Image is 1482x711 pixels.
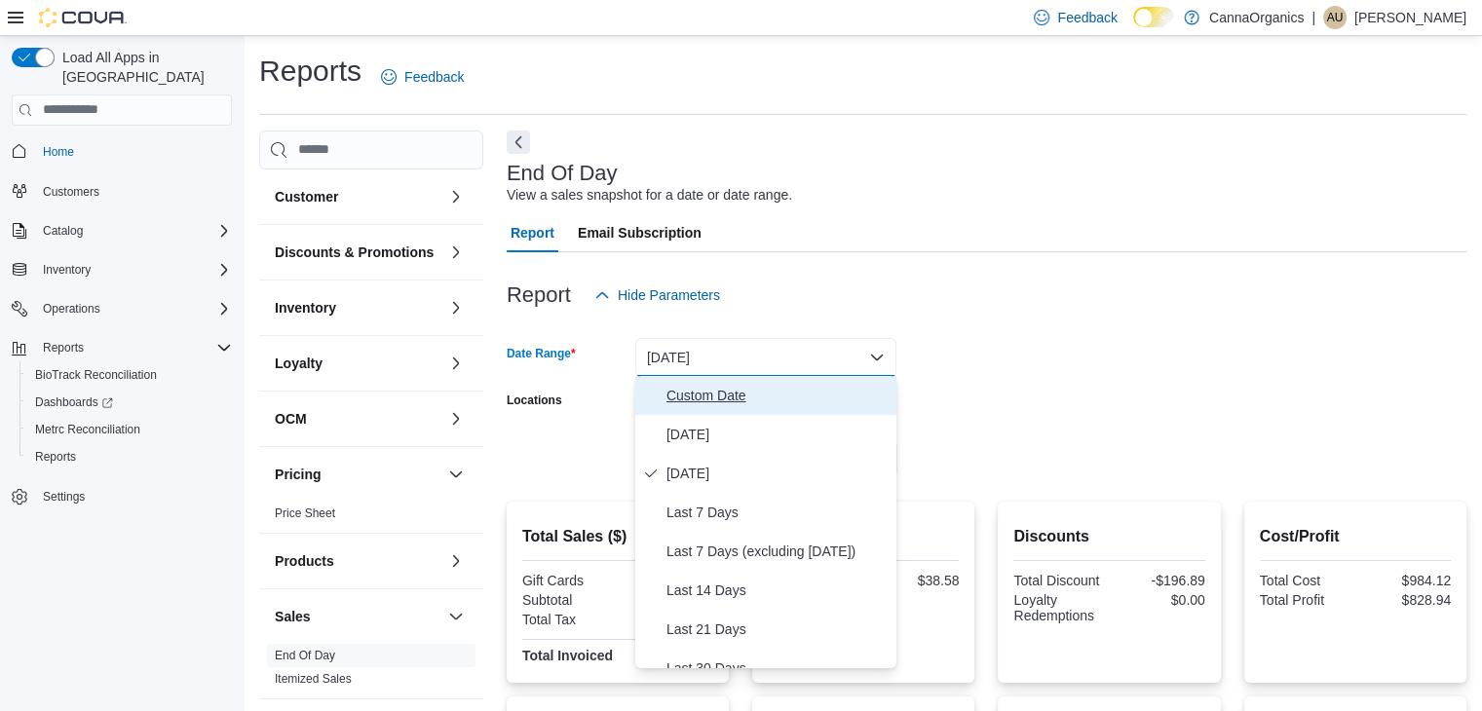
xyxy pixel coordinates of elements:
button: Catalog [4,217,240,244]
span: [DATE] [666,423,889,446]
h2: Discounts [1013,525,1204,548]
h3: Report [507,283,571,307]
button: Customer [275,187,440,206]
a: Itemized Sales [275,672,352,686]
p: | [1311,6,1315,29]
span: [DATE] [666,462,889,485]
button: [DATE] [635,338,896,377]
input: Dark Mode [1133,7,1174,27]
button: Discounts & Promotions [444,241,468,264]
span: Last 7 Days (excluding [DATE]) [666,540,889,563]
button: Hide Parameters [587,276,728,315]
button: Next [507,131,530,154]
a: Home [35,140,82,164]
p: CannaOrganics [1209,6,1304,29]
button: Catalog [35,219,91,243]
span: Price Sheet [275,505,335,521]
button: Reports [4,334,240,361]
span: Home [43,144,74,160]
span: Reports [35,449,76,465]
div: $2,145.26 [622,648,713,663]
div: $1,813.06 [622,592,713,608]
h3: Loyalty [275,354,323,373]
label: Locations [507,393,562,408]
span: Last 30 Days [666,656,889,680]
a: Metrc Reconciliation [27,418,148,441]
span: Last 14 Days [666,579,889,602]
div: Select listbox [635,376,896,668]
a: Price Sheet [275,506,335,520]
button: Reports [35,336,92,359]
a: BioTrack Reconciliation [27,363,165,387]
span: Custom Date [666,384,889,407]
div: $38.58 [867,573,959,588]
button: Reports [19,443,240,470]
a: Reports [27,445,84,468]
button: Operations [35,297,108,320]
button: OCM [444,407,468,430]
span: Load All Apps in [GEOGRAPHIC_DATA] [55,48,232,87]
button: Loyalty [275,354,440,373]
span: Feedback [1057,8,1117,27]
span: Customers [35,179,232,204]
h1: Reports [259,52,361,91]
span: Dark Mode [1133,27,1134,28]
button: Inventory [444,296,468,319]
button: Pricing [444,463,468,486]
a: Customers [35,180,107,204]
span: BioTrack Reconciliation [35,367,157,383]
span: Reports [35,336,232,359]
div: Pricing [259,502,483,533]
h3: OCM [275,409,307,429]
div: Gift Cards [522,573,614,588]
span: Catalog [43,223,83,239]
span: Last 7 Days [666,501,889,524]
button: Discounts & Promotions [275,243,440,262]
div: Sales [259,644,483,698]
h3: Discounts & Promotions [275,243,434,262]
span: Dashboards [27,391,232,414]
span: Reports [27,445,232,468]
span: Itemized Sales [275,671,352,687]
button: Customers [4,177,240,206]
span: Last 21 Days [666,617,889,641]
h3: Customer [275,187,338,206]
strong: Total Invoiced [522,648,613,663]
nav: Complex example [12,130,232,562]
span: Catalog [35,219,232,243]
span: Settings [43,489,85,505]
button: Pricing [275,465,440,484]
button: Inventory [35,258,98,281]
h3: Inventory [275,298,336,318]
button: Home [4,137,240,166]
span: BioTrack Reconciliation [27,363,232,387]
span: Inventory [35,258,232,281]
span: Metrc Reconciliation [35,422,140,437]
label: Date Range [507,346,576,361]
span: Inventory [43,262,91,278]
span: Feedback [404,67,464,87]
button: Inventory [275,298,440,318]
div: Total Profit [1260,592,1351,608]
p: [PERSON_NAME] [1354,6,1466,29]
a: Dashboards [19,389,240,416]
span: Reports [43,340,84,355]
button: Metrc Reconciliation [19,416,240,443]
div: -$196.89 [1114,573,1205,588]
span: Operations [43,301,100,317]
button: BioTrack Reconciliation [19,361,240,389]
div: Loyalty Redemptions [1013,592,1105,623]
div: Total Tax [522,612,614,627]
button: Settings [4,482,240,510]
a: Dashboards [27,391,121,414]
span: Settings [35,484,232,508]
div: $984.12 [1359,573,1451,588]
span: End Of Day [275,648,335,663]
span: Operations [35,297,232,320]
button: Operations [4,295,240,322]
h3: End Of Day [507,162,618,185]
h3: Products [275,551,334,571]
h2: Cost/Profit [1260,525,1451,548]
div: $828.94 [1359,592,1451,608]
span: Hide Parameters [618,285,720,305]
